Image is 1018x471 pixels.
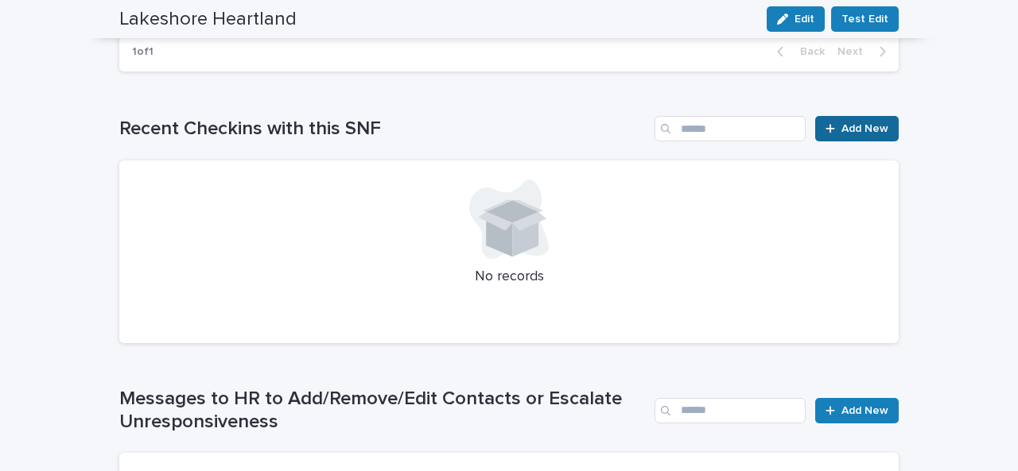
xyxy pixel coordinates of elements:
h1: Messages to HR to Add/Remove/Edit Contacts or Escalate Unresponsiveness [119,388,648,434]
p: 1 of 1 [119,33,166,71]
span: Test Edit [841,11,888,27]
h1: Recent Checkins with this SNF [119,118,648,141]
a: Add New [815,398,899,423]
p: No records [138,268,880,286]
span: Next [837,46,872,57]
span: Edit [795,14,814,25]
a: Add New [815,116,899,141]
button: Next [831,44,899,59]
span: Back [791,46,825,57]
h2: Lakeshore Heartland [119,8,297,31]
input: Search [655,116,806,141]
button: Edit [767,6,825,32]
button: Test Edit [831,6,899,32]
span: Add New [841,405,888,416]
button: Back [764,44,831,59]
input: Search [655,398,806,423]
span: Add New [841,123,888,134]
